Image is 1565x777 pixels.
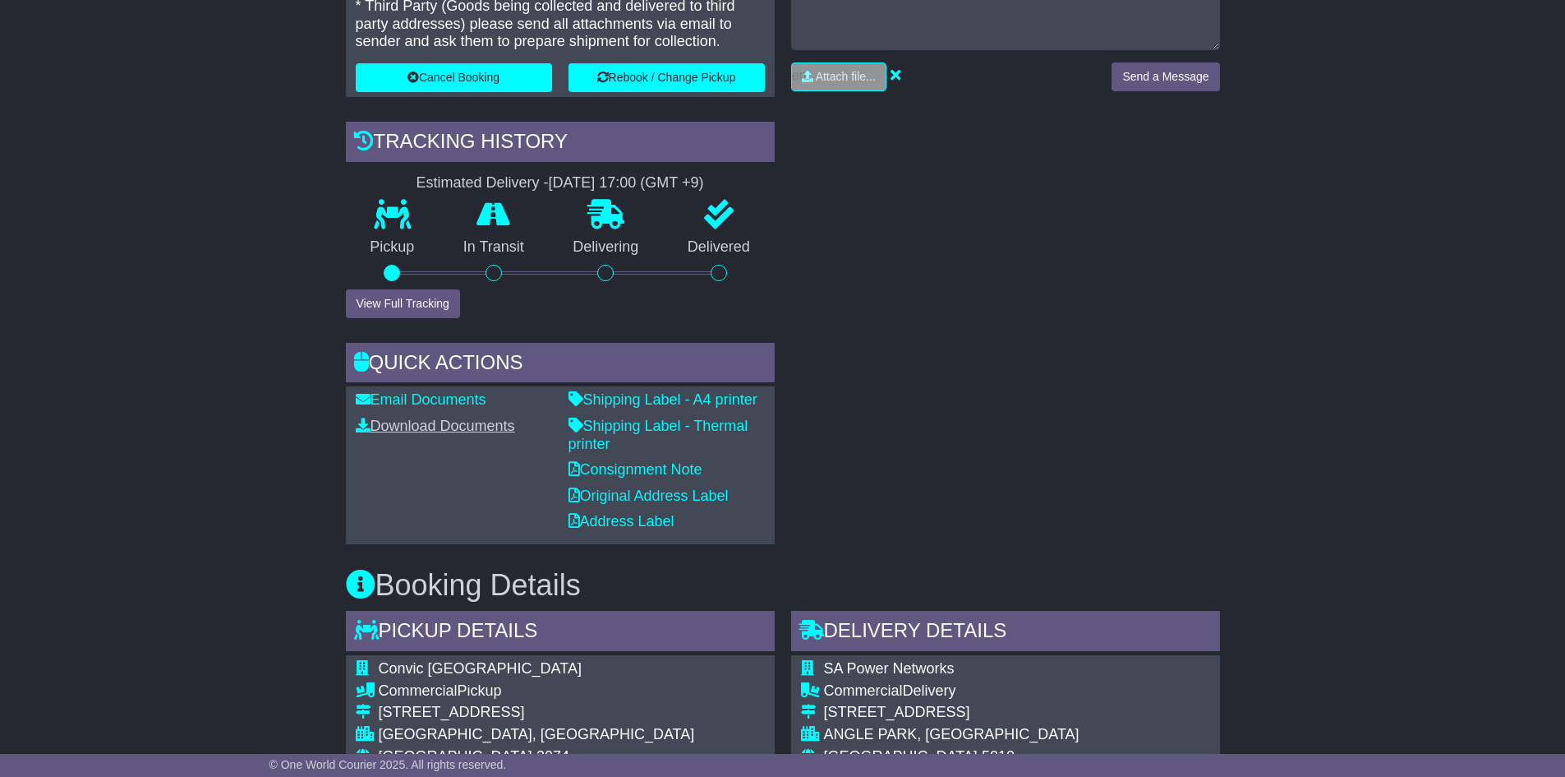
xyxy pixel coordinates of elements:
[824,682,1079,701] div: Delivery
[379,704,751,722] div: [STREET_ADDRESS]
[356,63,552,92] button: Cancel Booking
[379,726,751,744] div: [GEOGRAPHIC_DATA], [GEOGRAPHIC_DATA]
[568,391,757,408] a: Shipping Label - A4 printer
[824,682,903,699] span: Commercial
[824,704,1079,722] div: [STREET_ADDRESS]
[356,391,486,408] a: Email Documents
[269,758,507,771] span: © One World Courier 2025. All rights reserved.
[824,748,978,765] span: [GEOGRAPHIC_DATA]
[982,748,1015,765] span: 5010
[346,343,775,387] div: Quick Actions
[346,569,1220,602] h3: Booking Details
[568,461,702,478] a: Consignment Note
[346,238,440,257] p: Pickup
[824,726,1079,744] div: ANGLE PARK, [GEOGRAPHIC_DATA]
[549,238,664,257] p: Delivering
[663,238,775,257] p: Delivered
[549,174,704,192] div: [DATE] 17:00 (GMT +9)
[346,122,775,166] div: Tracking history
[346,174,775,192] div: Estimated Delivery -
[568,63,765,92] button: Rebook / Change Pickup
[568,488,729,504] a: Original Address Label
[346,289,460,318] button: View Full Tracking
[791,611,1220,655] div: Delivery Details
[356,418,515,434] a: Download Documents
[379,748,532,765] span: [GEOGRAPHIC_DATA]
[1112,62,1219,91] button: Send a Message
[568,418,748,452] a: Shipping Label - Thermal printer
[536,748,569,765] span: 3074
[439,238,549,257] p: In Transit
[346,611,775,655] div: Pickup Details
[379,682,458,699] span: Commercial
[824,660,955,677] span: SA Power Networks
[568,513,674,530] a: Address Label
[379,660,582,677] span: Convic [GEOGRAPHIC_DATA]
[379,682,751,701] div: Pickup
